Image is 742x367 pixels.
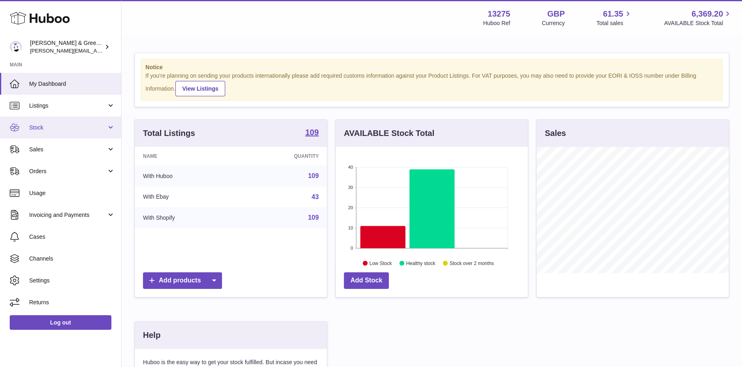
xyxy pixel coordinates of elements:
a: 6,369.20 AVAILABLE Stock Total [664,8,732,27]
th: Name [135,147,239,165]
strong: GBP [547,8,565,19]
a: Add products [143,272,222,289]
a: 43 [311,193,319,200]
a: 109 [305,128,319,138]
span: Cases [29,233,115,241]
span: Invoicing and Payments [29,211,107,219]
span: 61.35 [603,8,623,19]
span: Stock [29,124,107,132]
div: Huboo Ref [483,19,510,27]
span: [PERSON_NAME][EMAIL_ADDRESS][DOMAIN_NAME] [30,47,162,54]
text: 0 [350,246,353,250]
span: My Dashboard [29,80,115,88]
text: Low Stock [369,260,392,266]
text: 30 [348,185,353,190]
h3: Total Listings [143,128,195,139]
td: With Ebay [135,187,239,208]
a: Add Stock [344,272,389,289]
span: Returns [29,299,115,306]
th: Quantity [239,147,327,165]
span: Usage [29,189,115,197]
span: Total sales [596,19,632,27]
text: Stock over 2 months [450,260,494,266]
text: 20 [348,205,353,210]
td: With Huboo [135,165,239,187]
a: 109 [308,172,319,179]
span: Channels [29,255,115,263]
div: If you're planning on sending your products internationally please add required customs informati... [145,72,718,96]
a: Log out [10,315,111,330]
h3: Help [143,330,160,341]
strong: Notice [145,64,718,71]
strong: 13275 [488,8,510,19]
div: Currency [542,19,565,27]
a: View Listings [175,81,225,96]
h3: Sales [545,128,566,139]
a: 109 [308,214,319,221]
text: 10 [348,225,353,230]
a: 61.35 Total sales [596,8,632,27]
td: With Shopify [135,207,239,228]
h3: AVAILABLE Stock Total [344,128,434,139]
div: [PERSON_NAME] & Green Ltd [30,39,103,55]
span: 6,369.20 [691,8,723,19]
span: Settings [29,277,115,284]
img: ellen@bluebadgecompany.co.uk [10,41,22,53]
span: AVAILABLE Stock Total [664,19,732,27]
span: Orders [29,168,107,175]
text: 40 [348,165,353,170]
strong: 109 [305,128,319,136]
span: Sales [29,146,107,153]
text: Healthy stock [406,260,435,266]
span: Listings [29,102,107,110]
